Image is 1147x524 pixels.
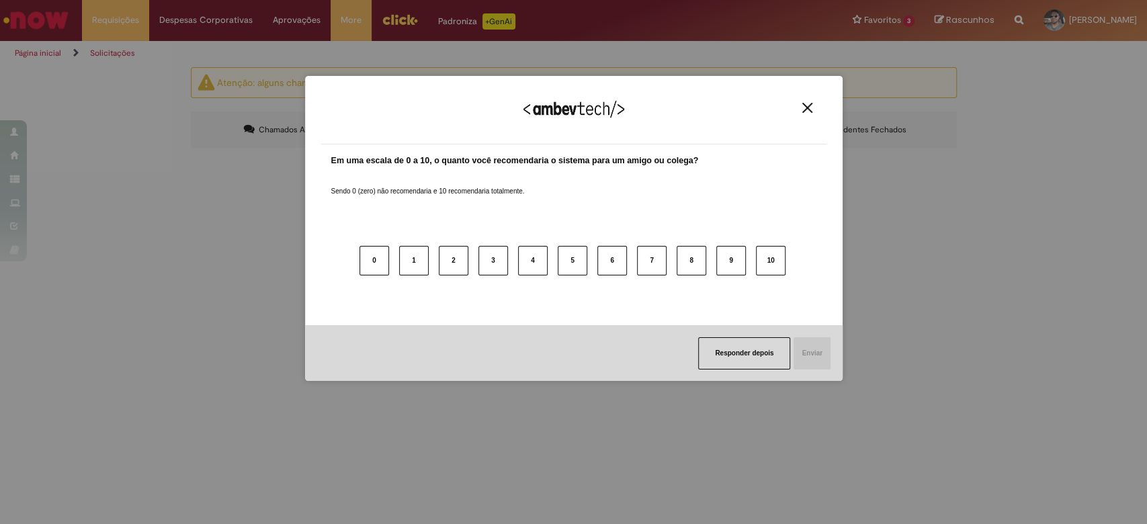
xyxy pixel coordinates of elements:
button: 5 [558,246,587,275]
img: Logo Ambevtech [523,101,624,118]
button: 7 [637,246,667,275]
button: 0 [359,246,389,275]
button: 4 [518,246,548,275]
img: Close [802,103,812,113]
button: 10 [756,246,785,275]
button: 9 [716,246,746,275]
button: Responder depois [698,337,790,369]
label: Sendo 0 (zero) não recomendaria e 10 recomendaria totalmente. [331,171,525,196]
button: 3 [478,246,508,275]
button: 2 [439,246,468,275]
button: Close [798,102,816,114]
label: Em uma escala de 0 a 10, o quanto você recomendaria o sistema para um amigo ou colega? [331,155,699,167]
button: 1 [399,246,429,275]
button: 6 [597,246,627,275]
button: 8 [677,246,706,275]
